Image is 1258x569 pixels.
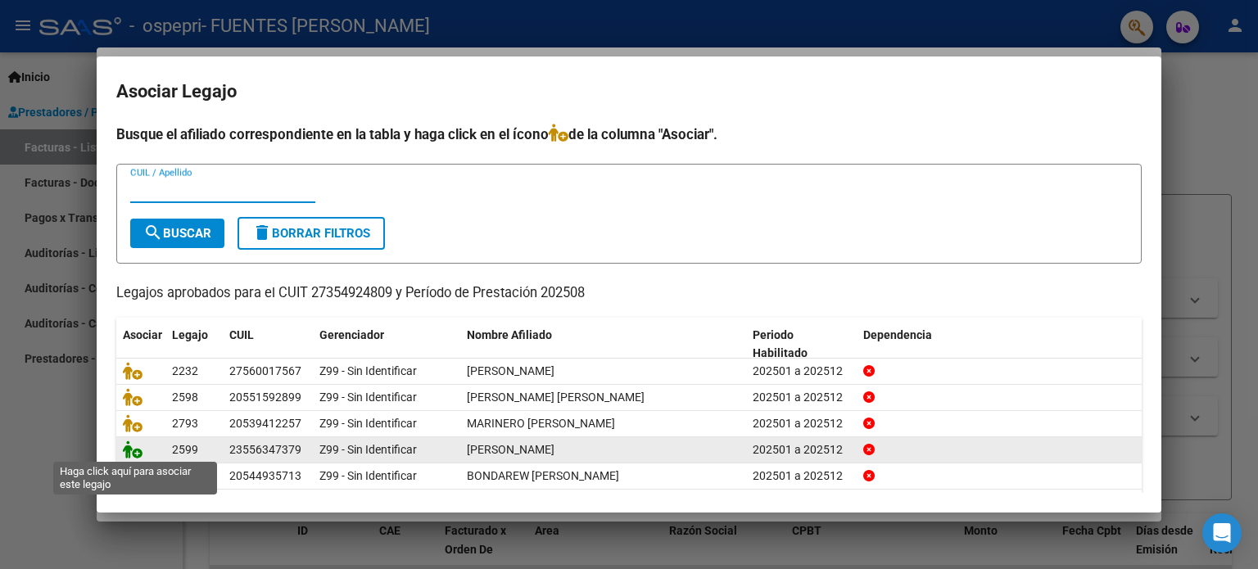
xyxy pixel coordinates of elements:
button: Borrar Filtros [238,217,385,250]
div: 20539412257 [229,414,301,433]
span: Z99 - Sin Identificar [319,391,417,404]
div: 202501 a 202512 [753,388,850,407]
span: Gerenciador [319,328,384,341]
datatable-header-cell: Periodo Habilitado [746,318,857,372]
span: 2793 [172,417,198,430]
span: Dependencia [863,328,932,341]
button: Buscar [130,219,224,248]
span: Z99 - Sin Identificar [319,417,417,430]
span: CHANDIA BRUNO FERNANDO [467,443,554,456]
div: Open Intercom Messenger [1202,513,1242,553]
div: 202501 a 202512 [753,440,850,459]
span: AGUAYO XIOMARA ABIGAIL [467,364,554,377]
span: Z99 - Sin Identificar [319,469,417,482]
div: 202501 a 202512 [753,467,850,485]
datatable-header-cell: Nombre Afiliado [460,318,746,372]
span: Legajo [172,328,208,341]
div: 20551592899 [229,388,301,407]
span: Nombre Afiliado [467,328,552,341]
datatable-header-cell: Dependencia [857,318,1143,372]
mat-icon: delete [252,223,272,242]
span: 2599 [172,443,198,456]
span: 2232 [172,364,198,377]
span: Periodo Habilitado [753,328,808,360]
span: Asociar [123,328,162,341]
mat-icon: search [143,223,163,242]
p: Legajos aprobados para el CUIT 27354924809 y Período de Prestación 202508 [116,283,1142,304]
div: 202501 a 202512 [753,362,850,381]
div: 202501 a 202512 [753,414,850,433]
span: CUIL [229,328,254,341]
datatable-header-cell: Legajo [165,318,223,372]
h2: Asociar Legajo [116,76,1142,107]
span: MARINERO IGNACIO VALENTIN [467,417,615,430]
h4: Busque el afiliado correspondiente en la tabla y haga click en el ícono de la columna "Asociar". [116,124,1142,145]
datatable-header-cell: Gerenciador [313,318,460,372]
span: Buscar [143,226,211,241]
div: 27560017567 [229,362,301,381]
span: 2598 [172,391,198,404]
div: 23556347379 [229,440,301,459]
span: Z99 - Sin Identificar [319,443,417,456]
span: 2705 [172,469,198,482]
div: 20544935713 [229,467,301,485]
span: Z99 - Sin Identificar [319,364,417,377]
span: Borrar Filtros [252,226,370,241]
datatable-header-cell: Asociar [116,318,165,372]
span: BONDAREW ALEXANDER IVAN [467,469,619,482]
datatable-header-cell: CUIL [223,318,313,372]
span: NUÑEZ VIDELA KALEB ISAIAS [467,391,645,404]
